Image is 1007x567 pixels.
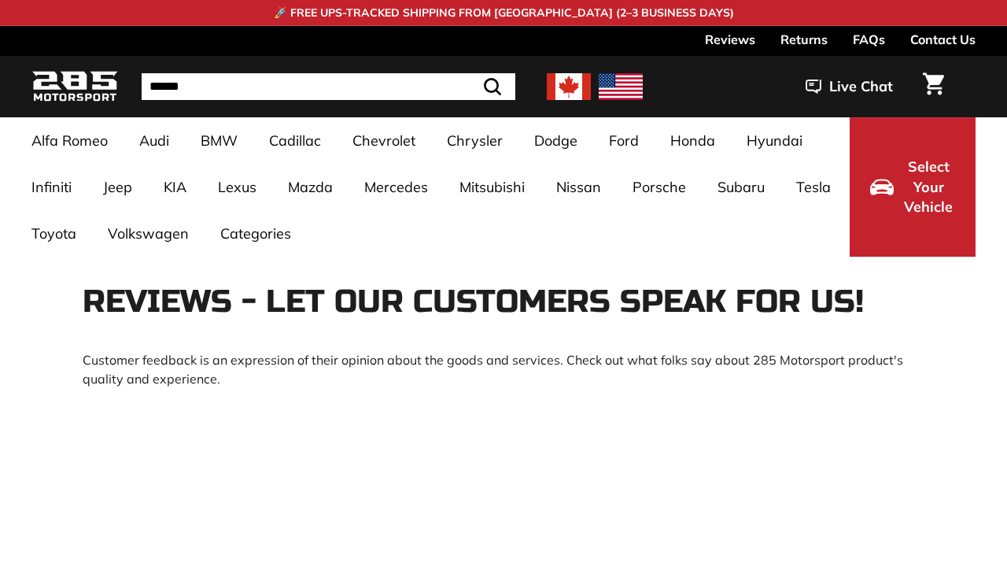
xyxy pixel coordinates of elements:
[731,117,818,164] a: Hyundai
[913,60,954,113] a: Cart
[540,164,617,210] a: Nissan
[253,117,337,164] a: Cadillac
[785,67,913,106] button: Live Chat
[850,117,976,257] button: Select Your Vehicle
[780,26,828,53] a: Returns
[902,157,955,217] span: Select Your Vehicle
[655,117,731,164] a: Honda
[92,210,205,257] a: Volkswagen
[148,164,202,210] a: KIA
[337,117,431,164] a: Chevrolet
[205,210,307,257] a: Categories
[780,164,847,210] a: Tesla
[16,164,87,210] a: Infiniti
[16,117,124,164] a: Alfa Romeo
[431,117,518,164] a: Chrysler
[702,164,780,210] a: Subaru
[185,117,253,164] a: BMW
[124,117,185,164] a: Audi
[272,164,349,210] a: Mazda
[593,117,655,164] a: Ford
[202,164,272,210] a: Lexus
[142,73,515,100] input: Search
[617,164,702,210] a: Porsche
[910,26,976,53] a: Contact Us
[705,26,755,53] a: Reviews
[274,5,734,21] p: 🚀 FREE UPS-TRACKED SHIPPING FROM [GEOGRAPHIC_DATA] (2–3 BUSINESS DAYS)
[31,69,118,106] img: Logo_285_Motorsport_areodynamics_components
[444,164,540,210] a: Mitsubishi
[518,117,593,164] a: Dodge
[87,164,148,210] a: Jeep
[83,350,924,388] div: Customer feedback is an expression of their opinion about the goods and services. Check out what ...
[349,164,444,210] a: Mercedes
[16,210,92,257] a: Toyota
[829,76,893,97] span: Live Chat
[853,26,885,53] a: FAQs
[83,284,924,319] h1: Reviews - Let our customers speak for us!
